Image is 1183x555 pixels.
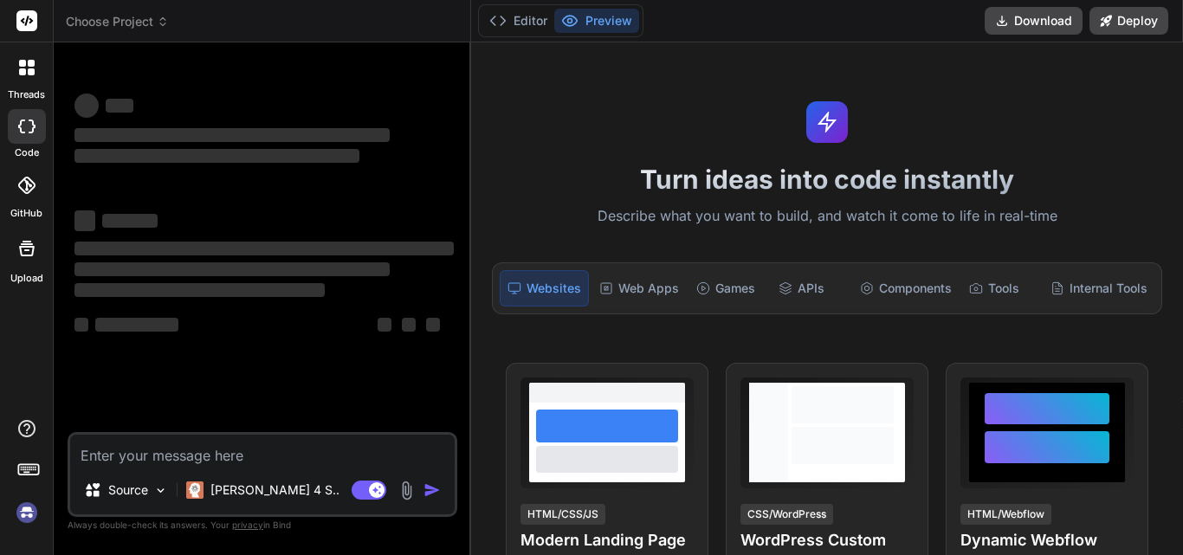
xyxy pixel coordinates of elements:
span: View Prompt [832,378,907,395]
span: View Prompt [1052,378,1127,395]
img: signin [12,498,42,527]
label: code [15,145,39,160]
div: Tools [962,270,1040,307]
div: HTML/Webflow [960,504,1051,525]
h1: Turn ideas into code instantly [482,164,1173,195]
div: Components [853,270,959,307]
span: ‌ [74,210,95,231]
span: ‌ [426,318,440,332]
div: HTML/CSS/JS [520,504,605,525]
img: icon [423,481,441,499]
span: ‌ [102,214,158,228]
img: Claude 4 Sonnet [186,481,204,499]
span: ‌ [95,318,178,332]
span: ‌ [74,318,88,332]
span: ‌ [74,94,99,118]
span: ‌ [106,99,133,113]
div: Games [689,270,767,307]
span: ‌ [74,128,390,142]
p: Source [108,481,148,499]
p: Always double-check its answers. Your in Bind [68,517,457,533]
button: Deploy [1089,7,1168,35]
img: attachment [397,481,417,500]
label: GitHub [10,206,42,221]
div: APIs [772,270,850,307]
div: Websites [500,270,589,307]
label: threads [8,87,45,102]
span: ‌ [74,262,390,276]
span: ‌ [402,318,416,332]
div: CSS/WordPress [740,504,833,525]
button: Download [985,7,1083,35]
span: View Prompt [612,378,687,395]
button: Editor [482,9,554,33]
span: ‌ [74,149,359,163]
button: Preview [554,9,639,33]
span: Choose Project [66,13,169,30]
div: Internal Tools [1044,270,1154,307]
img: Pick Models [153,483,168,498]
span: ‌ [378,318,391,332]
p: Describe what you want to build, and watch it come to life in real-time [482,205,1173,228]
label: Upload [10,271,43,286]
p: [PERSON_NAME] 4 S.. [210,481,339,499]
span: privacy [232,520,263,530]
div: Web Apps [592,270,686,307]
span: ‌ [74,242,454,255]
span: ‌ [74,283,325,297]
h4: Modern Landing Page [520,528,694,552]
